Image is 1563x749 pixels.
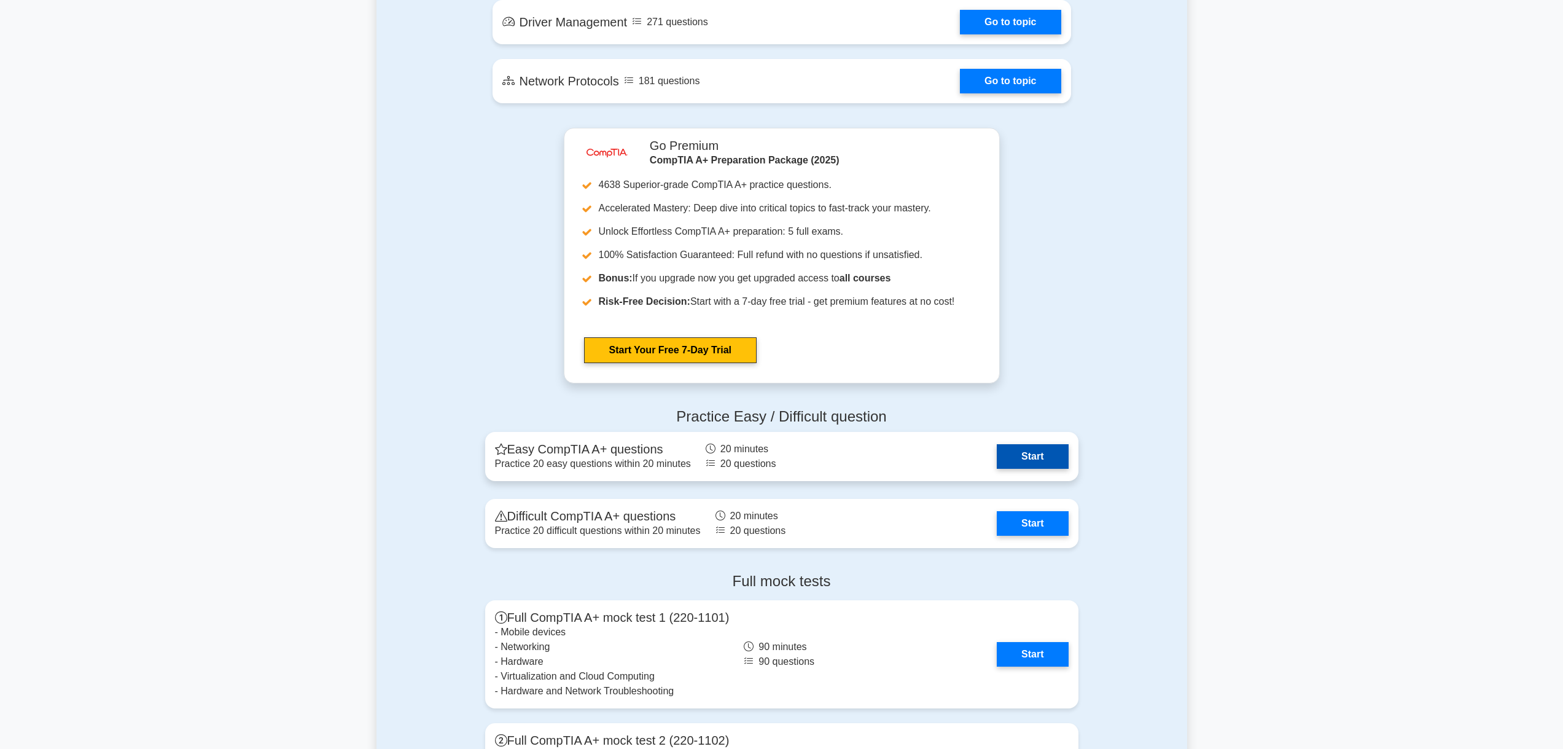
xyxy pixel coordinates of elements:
[997,444,1068,469] a: Start
[485,408,1078,426] h4: Practice Easy / Difficult question
[960,69,1061,93] a: Go to topic
[960,10,1061,34] a: Go to topic
[584,337,757,363] a: Start Your Free 7-Day Trial
[997,511,1068,536] a: Start
[485,573,1078,590] h4: Full mock tests
[997,642,1068,667] a: Start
